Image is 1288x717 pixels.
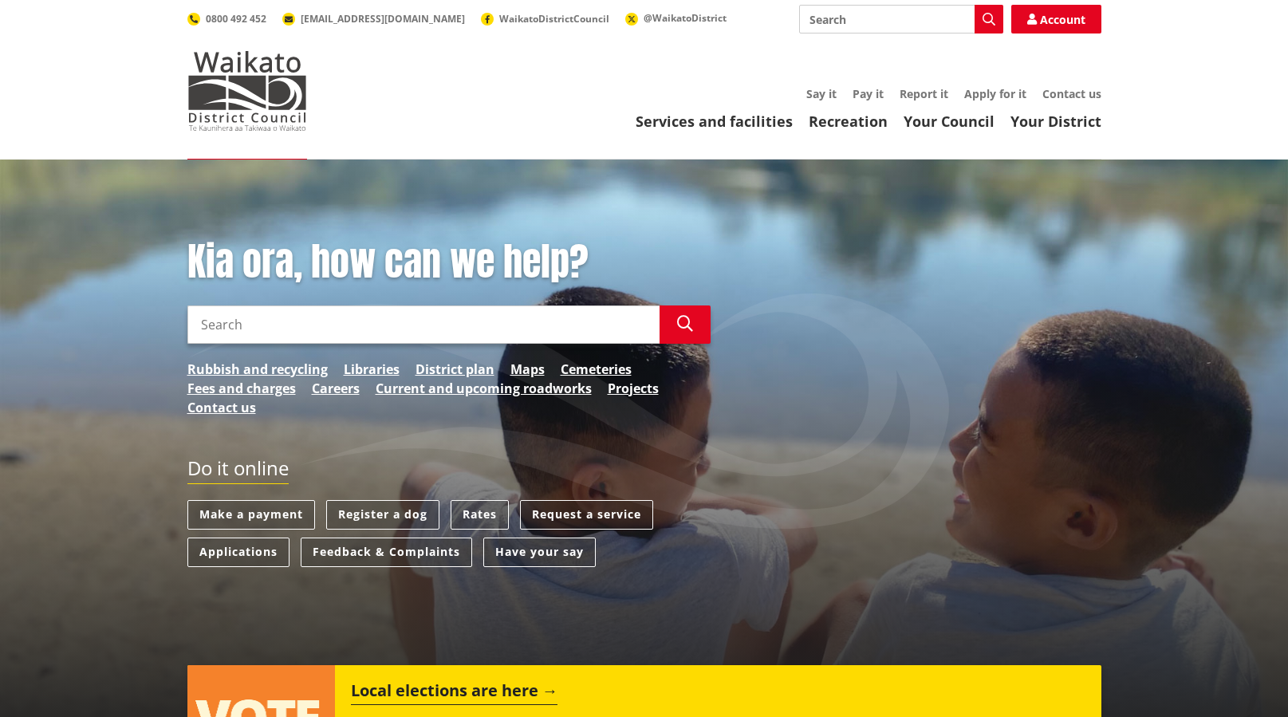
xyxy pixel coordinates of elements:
a: Say it [806,86,837,101]
a: Careers [312,379,360,398]
a: Feedback & Complaints [301,538,472,567]
h2: Local elections are here [351,681,557,705]
h1: Kia ora, how can we help? [187,239,711,286]
h2: Do it online [187,457,289,485]
input: Search input [187,305,660,344]
a: Request a service [520,500,653,530]
span: 0800 492 452 [206,12,266,26]
a: Maps [510,360,545,379]
a: Recreation [809,112,888,131]
a: @WaikatoDistrict [625,11,727,25]
a: Account [1011,5,1101,33]
a: Have your say [483,538,596,567]
a: Register a dog [326,500,439,530]
a: Services and facilities [636,112,793,131]
a: [EMAIL_ADDRESS][DOMAIN_NAME] [282,12,465,26]
input: Search input [799,5,1003,33]
a: Contact us [187,398,256,417]
span: WaikatoDistrictCouncil [499,12,609,26]
span: [EMAIL_ADDRESS][DOMAIN_NAME] [301,12,465,26]
a: Rates [451,500,509,530]
a: Pay it [853,86,884,101]
a: Cemeteries [561,360,632,379]
a: Contact us [1042,86,1101,101]
a: Your District [1010,112,1101,131]
a: District plan [416,360,494,379]
a: Apply for it [964,86,1026,101]
a: Libraries [344,360,400,379]
a: 0800 492 452 [187,12,266,26]
a: Applications [187,538,290,567]
a: Report it [900,86,948,101]
span: @WaikatoDistrict [644,11,727,25]
a: Make a payment [187,500,315,530]
a: Current and upcoming roadworks [376,379,592,398]
img: Waikato District Council - Te Kaunihera aa Takiwaa o Waikato [187,51,307,131]
a: Your Council [904,112,995,131]
a: Rubbish and recycling [187,360,328,379]
a: Projects [608,379,659,398]
a: Fees and charges [187,379,296,398]
a: WaikatoDistrictCouncil [481,12,609,26]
